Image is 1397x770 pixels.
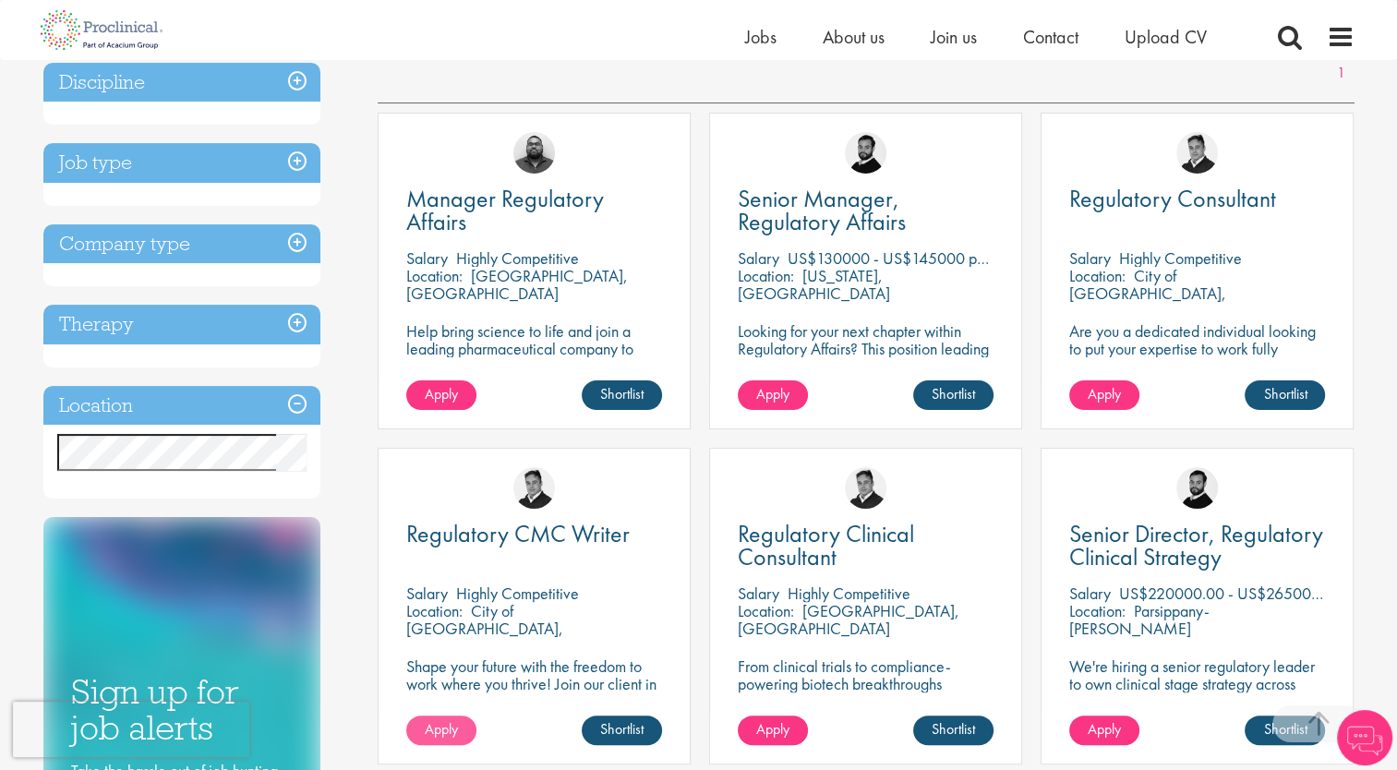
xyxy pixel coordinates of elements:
img: Peter Duvall [845,467,886,509]
p: Parsippany-[PERSON_NAME][GEOGRAPHIC_DATA], [GEOGRAPHIC_DATA] [1069,600,1226,674]
p: Shape your future with the freedom to work where you thrive! Join our client in this fully remote... [406,657,662,710]
p: Highly Competitive [456,583,579,604]
a: Apply [406,716,476,745]
h3: Job type [43,143,320,183]
a: Senior Manager, Regulatory Affairs [738,187,994,234]
h3: Company type [43,224,320,264]
p: City of [GEOGRAPHIC_DATA], [GEOGRAPHIC_DATA] [406,600,563,656]
p: [GEOGRAPHIC_DATA], [GEOGRAPHIC_DATA] [738,600,959,639]
span: Apply [425,719,458,739]
img: Peter Duvall [1176,132,1218,174]
span: Apply [1088,719,1121,739]
img: Nick Walker [845,132,886,174]
a: Jobs [745,25,777,49]
p: City of [GEOGRAPHIC_DATA], [GEOGRAPHIC_DATA] [1069,265,1226,321]
span: Senior Director, Regulatory Clinical Strategy [1069,518,1323,572]
img: Peter Duvall [513,467,555,509]
a: Manager Regulatory Affairs [406,187,662,234]
span: Salary [738,583,779,604]
p: We're hiring a senior regulatory leader to own clinical stage strategy across multiple programs. [1069,657,1325,710]
span: Location: [406,600,463,621]
span: Apply [756,384,789,403]
span: Manager Regulatory Affairs [406,183,604,237]
a: Apply [738,380,808,410]
img: Ashley Bennett [513,132,555,174]
a: Shortlist [1245,716,1325,745]
p: From clinical trials to compliance-powering biotech breakthroughs remotely, where precision meets... [738,657,994,728]
p: Highly Competitive [456,247,579,269]
a: Senior Director, Regulatory Clinical Strategy [1069,523,1325,569]
h3: Sign up for job alerts [71,674,293,745]
span: Apply [756,719,789,739]
span: Apply [1088,384,1121,403]
a: About us [823,25,885,49]
p: Looking for your next chapter within Regulatory Affairs? This position leading projects and worki... [738,322,994,392]
img: Chatbot [1337,710,1392,765]
h3: Location [43,386,320,426]
a: Shortlist [582,716,662,745]
a: 1 [1328,63,1355,84]
a: Shortlist [913,380,994,410]
a: Regulatory Consultant [1069,187,1325,211]
span: Regulatory Clinical Consultant [738,518,914,572]
p: Help bring science to life and join a leading pharmaceutical company to play a key role in delive... [406,322,662,410]
img: Nick Walker [1176,467,1218,509]
span: Location: [1069,600,1126,621]
iframe: reCAPTCHA [13,702,249,757]
h3: Discipline [43,63,320,102]
span: Salary [406,583,448,604]
p: Are you a dedicated individual looking to put your expertise to work fully flexibly in a remote p... [1069,322,1325,410]
span: Location: [738,265,794,286]
a: Shortlist [1245,380,1325,410]
a: Apply [1069,380,1139,410]
p: Highly Competitive [788,583,910,604]
a: Apply [738,716,808,745]
h3: Therapy [43,305,320,344]
a: Contact [1023,25,1078,49]
p: [US_STATE], [GEOGRAPHIC_DATA] [738,265,890,304]
a: Shortlist [913,716,994,745]
a: Regulatory Clinical Consultant [738,523,994,569]
span: Location: [1069,265,1126,286]
a: Apply [406,380,476,410]
span: Salary [1069,247,1111,269]
span: Salary [406,247,448,269]
span: Apply [425,384,458,403]
a: Join us [931,25,977,49]
a: Upload CV [1125,25,1207,49]
span: Salary [738,247,779,269]
span: Location: [406,265,463,286]
span: Location: [738,600,794,621]
a: Shortlist [582,380,662,410]
span: Regulatory CMC Writer [406,518,630,549]
p: US$130000 - US$145000 per annum [788,247,1035,269]
p: Highly Competitive [1119,247,1242,269]
span: Senior Manager, Regulatory Affairs [738,183,906,237]
span: Regulatory Consultant [1069,183,1276,214]
span: Salary [1069,583,1111,604]
a: Apply [1069,716,1139,745]
a: Regulatory CMC Writer [406,523,662,546]
p: [GEOGRAPHIC_DATA], [GEOGRAPHIC_DATA] [406,265,628,304]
